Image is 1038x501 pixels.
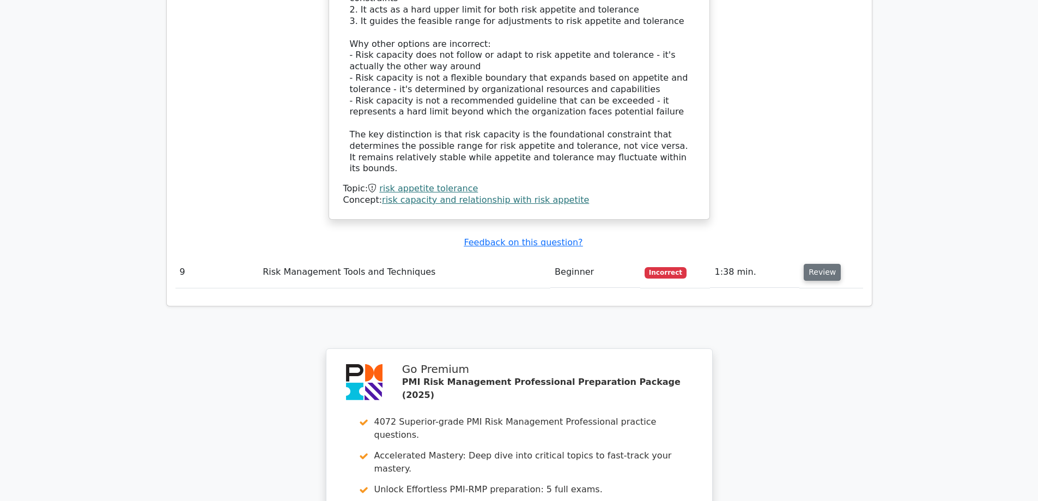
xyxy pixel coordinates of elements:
[645,267,687,278] span: Incorrect
[804,264,841,281] button: Review
[550,257,640,288] td: Beginner
[343,195,695,206] div: Concept:
[258,257,550,288] td: Risk Management Tools and Techniques
[464,237,582,248] a: Feedback on this question?
[343,183,695,195] div: Topic:
[710,257,799,288] td: 1:38 min.
[382,195,589,205] a: risk capacity and relationship with risk appetite
[175,257,259,288] td: 9
[379,183,478,194] a: risk appetite tolerance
